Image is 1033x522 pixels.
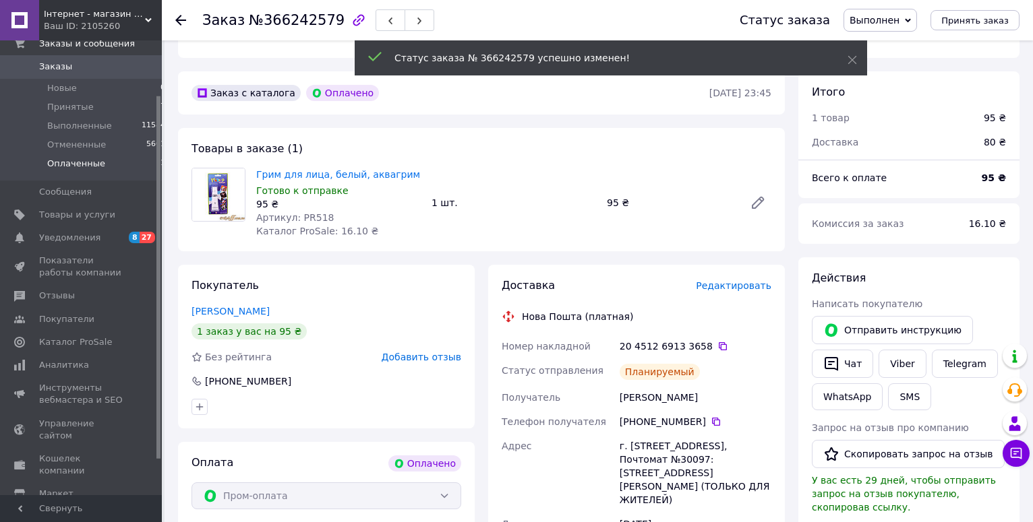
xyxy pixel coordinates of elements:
[812,383,883,410] a: WhatsApp
[140,232,155,243] span: 27
[502,279,555,292] span: Доставка
[812,271,866,284] span: Действия
[39,488,73,500] span: Маркет
[192,168,245,221] img: Грим для лица, белый, аквагрим
[502,441,531,451] span: Адрес
[175,13,186,27] div: Вернуться назад
[191,323,307,339] div: 1 заказ у вас на 95 ₴
[812,350,873,378] button: Чат
[47,101,94,113] span: Принятые
[969,218,1006,229] span: 16.10 ₴
[160,101,165,113] span: 7
[812,218,904,229] span: Комиссия за заказ
[931,10,1020,30] button: Принять заказ
[426,193,601,212] div: 1 шт.
[502,416,606,427] span: Телефон получателя
[394,51,814,65] div: Статус заказа № 366242579 успешно изменен!
[256,169,420,180] a: Грим для лица, белый, аквагрим
[39,418,125,442] span: Управление сайтом
[1003,440,1030,467] button: Чат с покупателем
[812,112,850,123] span: 1 товар
[744,189,771,216] a: Редактировать
[696,280,771,291] span: Редактировать
[740,13,830,27] div: Статус заказа
[191,142,303,155] span: Товары в заказе (1)
[160,158,165,170] span: 1
[502,392,560,403] span: Получатель
[39,359,89,371] span: Аналитика
[617,385,774,410] div: [PERSON_NAME]
[502,341,591,352] span: Номер накладной
[932,350,998,378] a: Telegram
[191,85,301,101] div: Заказ с каталога
[39,336,112,348] span: Каталог ProSale
[39,61,72,73] span: Заказы
[44,20,162,32] div: Ваш ID: 2105260
[502,365,603,376] span: Статус отправления
[39,232,100,244] span: Уведомления
[39,313,94,325] span: Покупатели
[620,415,771,428] div: [PHONE_NUMBER]
[617,434,774,512] div: г. [STREET_ADDRESS], Почтомат №30097: [STREET_ADDRESS][PERSON_NAME] (ТОЛЬКО ДЛЯ ЖИТЕЛЕЙ)
[382,352,461,362] span: Добавить отзыв
[812,440,1005,468] button: Скопировать запрос на отзыв
[39,453,125,477] span: Кошелек компании
[709,88,771,98] time: [DATE] 23:45
[850,15,899,26] span: Выполнен
[256,226,378,236] span: Каталог ProSale: 16.10 ₴
[191,456,233,469] span: Оплата
[812,172,887,183] span: Всего к оплате
[620,364,700,380] div: Планируемый
[256,212,334,223] span: Артикул: PR518
[39,290,75,302] span: Отзывы
[44,8,145,20] span: Інтернет - магазин "Prikoloff"
[39,382,125,406] span: Инструменты вебмастера и SEO
[47,139,106,151] span: Отмененные
[204,374,293,388] div: [PHONE_NUMBER]
[812,86,845,98] span: Итого
[39,38,135,50] span: Заказы и сообщения
[879,350,926,378] a: Viber
[256,185,349,196] span: Готово к отправке
[306,85,379,101] div: Оплачено
[888,383,931,410] button: SMS
[812,316,973,344] button: Отправить инструкцию
[39,255,125,279] span: Показатели работы компании
[984,111,1006,125] div: 95 ₴
[812,298,922,309] span: Написать покупателю
[812,137,858,148] span: Доставка
[191,279,259,292] span: Покупатель
[142,120,165,132] span: 11584
[601,193,739,212] div: 95 ₴
[388,455,461,471] div: Оплачено
[256,197,421,211] div: 95 ₴
[129,232,140,243] span: 8
[976,127,1014,157] div: 80 ₴
[249,12,345,28] span: №366242579
[812,475,996,513] span: У вас есть 29 дней, чтобы отправить запрос на отзыв покупателю, скопировав ссылку.
[202,12,245,28] span: Заказ
[47,158,105,170] span: Оплаченные
[47,120,112,132] span: Выполненные
[205,352,272,362] span: Без рейтинга
[39,186,92,198] span: Сообщения
[191,306,270,317] a: [PERSON_NAME]
[982,172,1006,183] b: 95 ₴
[941,15,1009,26] span: Принять заказ
[146,139,165,151] span: 5601
[47,82,77,94] span: Новые
[39,209,115,221] span: Товары и услуги
[620,339,771,353] div: 20 4512 6913 3658
[812,422,969,433] span: Запрос на отзыв про компанию
[519,310,637,323] div: Нова Пошта (платная)
[160,82,165,94] span: 0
